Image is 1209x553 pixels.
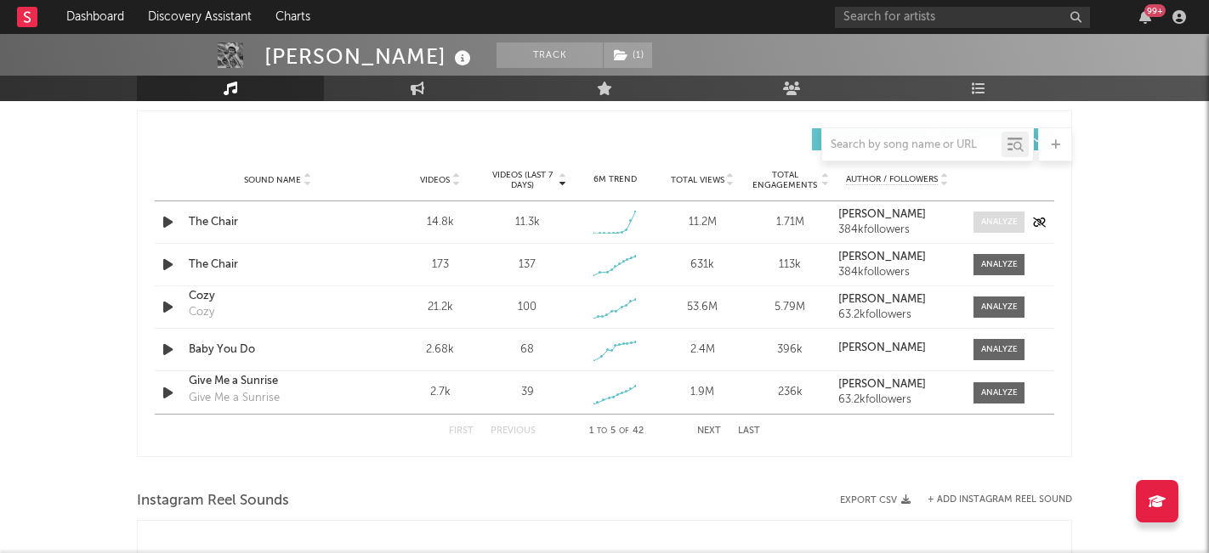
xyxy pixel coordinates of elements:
div: Cozy [189,304,214,321]
strong: [PERSON_NAME] [838,251,926,262]
div: 6M Trend [576,173,655,186]
div: Give Me a Sunrise [189,390,280,407]
a: [PERSON_NAME] [838,251,956,263]
a: Baby You Do [189,341,366,358]
div: 384k followers [838,224,956,236]
span: Videos (last 7 days) [488,170,557,190]
strong: [PERSON_NAME] [838,209,926,220]
strong: [PERSON_NAME] [838,379,926,390]
span: Sound Name [244,175,301,185]
div: 1.9M [663,384,742,401]
span: to [597,427,607,435]
div: 1.71M [751,214,830,231]
div: 137 [519,257,536,274]
div: 236k [751,384,830,401]
a: [PERSON_NAME] [838,379,956,391]
span: of [619,427,629,435]
div: 5.79M [751,299,830,316]
span: Instagram Reel Sounds [137,491,289,511]
div: 100 [518,299,536,316]
div: 384k followers [838,267,956,279]
div: 63.2k followers [838,309,956,321]
div: [PERSON_NAME] [264,42,475,71]
div: 113k [751,257,830,274]
button: Export CSV [840,495,911,505]
a: [PERSON_NAME] [838,342,956,354]
div: 21.2k [400,299,480,316]
button: Next [697,426,721,436]
div: 11.2M [663,214,742,231]
button: 99+ [1139,10,1151,24]
div: 2.7k [400,384,480,401]
strong: [PERSON_NAME] [838,342,926,353]
div: 14.8k [400,214,480,231]
div: 99 + [1144,4,1166,17]
button: (1) [604,42,652,68]
input: Search for artists [835,7,1090,28]
a: The Chair [189,214,366,231]
button: + Add Instagram Reel Sound [928,495,1072,505]
a: [PERSON_NAME] [838,209,956,221]
div: + Add Instagram Reel Sound [911,495,1072,505]
div: 68 [520,341,534,358]
button: Previous [491,426,536,436]
div: 53.6M [663,299,742,316]
button: Track [497,42,603,68]
a: Give Me a Sunrise [189,373,366,390]
span: Total Views [671,175,724,185]
div: 11.3k [515,214,540,231]
strong: [PERSON_NAME] [838,294,926,305]
div: 39 [521,384,534,401]
div: 2.4M [663,341,742,358]
div: 63.2k followers [838,394,956,406]
span: Total Engagements [751,170,820,190]
div: 173 [400,257,480,274]
div: 631k [663,257,742,274]
a: Cozy [189,288,366,305]
span: ( 1 ) [603,42,653,68]
span: Videos [420,175,450,185]
button: First [449,426,474,436]
button: Last [738,426,760,436]
div: 1 5 42 [570,421,663,442]
a: [PERSON_NAME] [838,294,956,306]
div: 2.68k [400,341,480,358]
span: Author / Followers [846,174,938,185]
div: 396k [751,341,830,358]
input: Search by song name or URL [822,138,1002,152]
a: The Chair [189,257,366,274]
